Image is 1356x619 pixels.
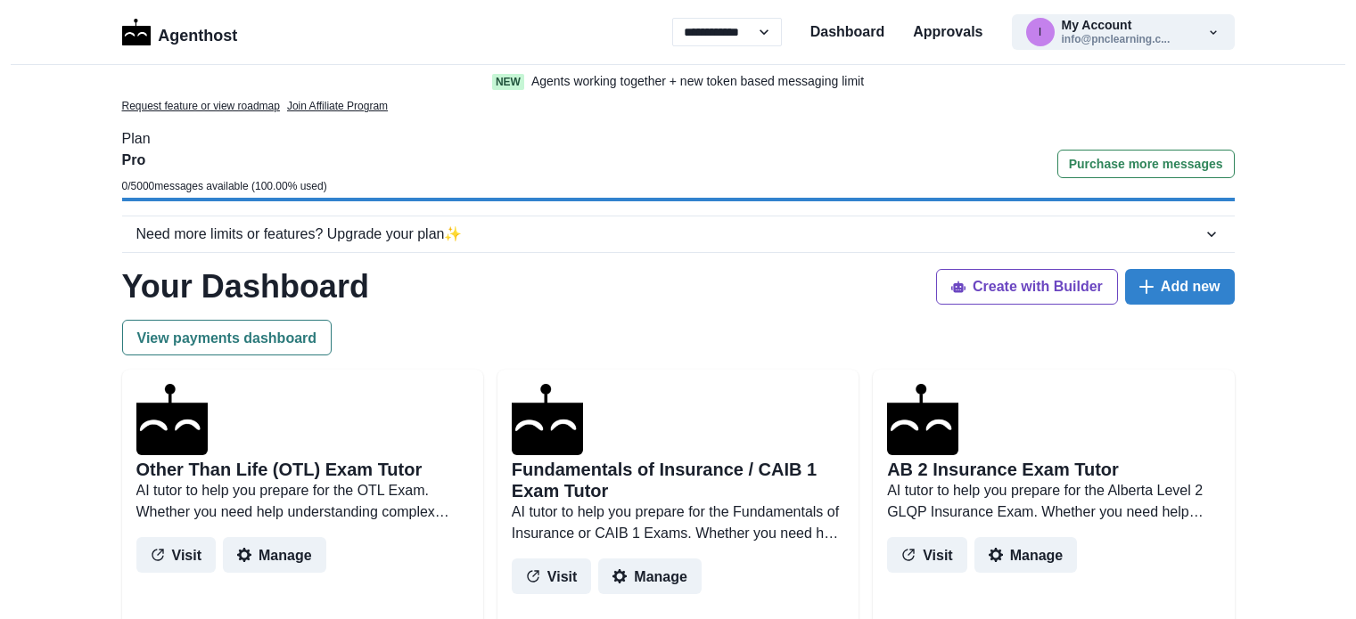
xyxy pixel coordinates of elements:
[122,150,327,171] p: Pro
[598,558,702,594] button: Manage
[810,21,885,43] a: Dashboard
[1125,269,1235,305] button: Add new
[512,501,844,544] p: AI tutor to help you prepare for the Fundamentals of Insurance or CAIB 1 Exams. Whether you need ...
[122,19,152,45] img: Logo
[887,537,967,573] button: Visit
[887,459,1119,480] h2: AB 2 Insurance Exam Tutor
[887,384,958,455] img: agenthostmascotdark.ico
[122,178,327,194] p: 0 / 5000 messages available ( 100.00 % used)
[531,72,864,91] p: Agents working together + new token based messaging limit
[122,128,1235,150] p: Plan
[492,74,524,90] span: New
[1057,150,1235,198] a: Purchase more messages
[223,537,326,573] button: Manage
[936,269,1118,305] button: Create with Builder
[512,459,844,501] h2: Fundamentals of Insurance / CAIB 1 Exam Tutor
[136,224,1203,245] div: Need more limits or features? Upgrade your plan ✨
[512,384,583,455] img: agenthostmascotdark.ico
[136,537,217,573] button: Visit
[455,72,902,91] a: NewAgents working together + new token based messaging limit
[974,537,1078,573] button: Manage
[122,98,280,114] a: Request feature or view roadmap
[1012,14,1235,50] button: info@pnclearning.comMy Accountinfo@pnclearning.c...
[158,17,237,48] p: Agenthost
[887,480,1220,523] p: AI tutor to help you prepare for the Alberta Level 2 GLQP Insurance Exam. Whether you need help u...
[122,216,1235,252] button: Need more limits or features? Upgrade your plan✨
[136,459,423,480] h2: Other Than Life (OTL) Exam Tutor
[512,558,592,594] button: Visit
[1057,150,1235,178] button: Purchase more messages
[122,320,333,355] button: View payments dashboard
[913,21,982,43] a: Approvals
[122,17,238,48] a: LogoAgenthost
[136,384,208,455] img: agenthostmascotdark.ico
[122,267,369,305] h1: Your Dashboard
[136,480,469,523] p: AI tutor to help you prepare for the OTL Exam. Whether you need help understanding complex concep...
[287,98,388,114] a: Join Affiliate Program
